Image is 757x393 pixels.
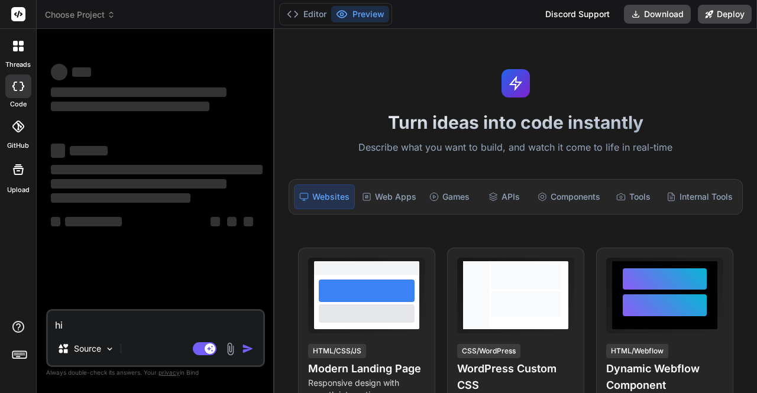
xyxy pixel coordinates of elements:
[51,102,209,111] span: ‌
[533,184,605,209] div: Components
[606,344,668,358] div: HTML/Webflow
[294,184,355,209] div: Websites
[607,184,659,209] div: Tools
[331,6,389,22] button: Preview
[224,342,237,356] img: attachment
[698,5,752,24] button: Deploy
[10,99,27,109] label: code
[51,165,263,174] span: ‌
[457,344,520,358] div: CSS/WordPress
[51,144,65,158] span: ‌
[308,360,425,377] h4: Modern Landing Page
[51,64,67,80] span: ‌
[158,369,180,376] span: privacy
[5,60,31,70] label: threads
[51,193,190,203] span: ‌
[282,112,750,133] h1: Turn ideas into code instantly
[7,185,30,195] label: Upload
[308,344,366,358] div: HTML/CSS/JS
[46,367,265,378] p: Always double-check its answers. Your in Bind
[227,217,237,226] span: ‌
[51,217,60,226] span: ‌
[624,5,691,24] button: Download
[70,146,108,155] span: ‌
[282,6,331,22] button: Editor
[357,184,421,209] div: Web Apps
[211,217,220,226] span: ‌
[538,5,617,24] div: Discord Support
[478,184,530,209] div: APIs
[72,67,91,77] span: ‌
[51,87,227,97] span: ‌
[51,179,227,189] span: ‌
[662,184,737,209] div: Internal Tools
[423,184,475,209] div: Games
[7,141,29,151] label: GitHub
[282,140,750,155] p: Describe what you want to build, and watch it come to life in real-time
[105,344,115,354] img: Pick Models
[48,311,263,332] textarea: hi
[244,217,253,226] span: ‌
[74,343,101,355] p: Source
[242,343,254,355] img: icon
[65,217,122,226] span: ‌
[45,9,115,21] span: Choose Project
